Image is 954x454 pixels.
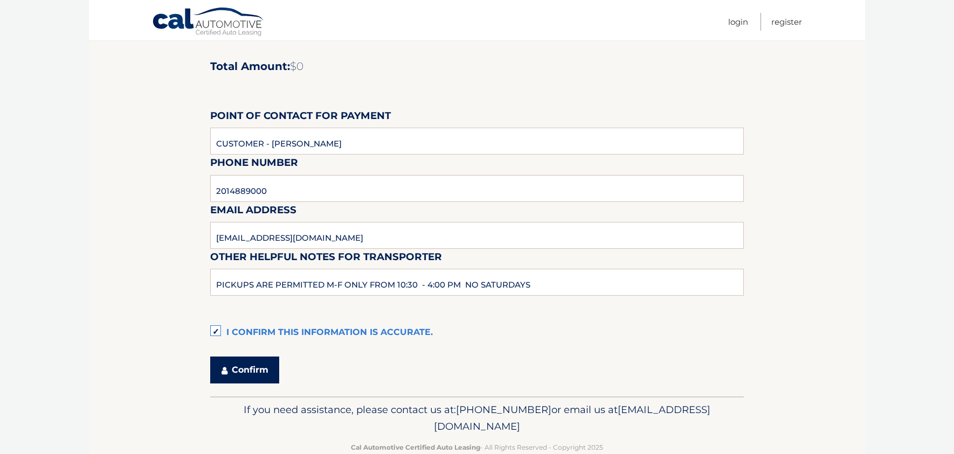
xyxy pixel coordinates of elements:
p: - All Rights Reserved - Copyright 2025 [217,442,737,453]
p: If you need assistance, please contact us at: or email us at [217,401,737,436]
button: Confirm [210,357,279,383]
span: $0 [290,60,303,73]
strong: Cal Automotive Certified Auto Leasing [351,443,480,451]
h2: Total Amount: [210,60,744,73]
a: Cal Automotive [152,7,265,38]
label: Point of Contact for Payment [210,108,391,128]
label: Other helpful notes for transporter [210,249,442,269]
label: I confirm this information is accurate. [210,322,744,344]
span: [PHONE_NUMBER] [456,403,551,416]
a: Login [728,13,748,31]
a: Register [771,13,802,31]
label: Email Address [210,202,296,222]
